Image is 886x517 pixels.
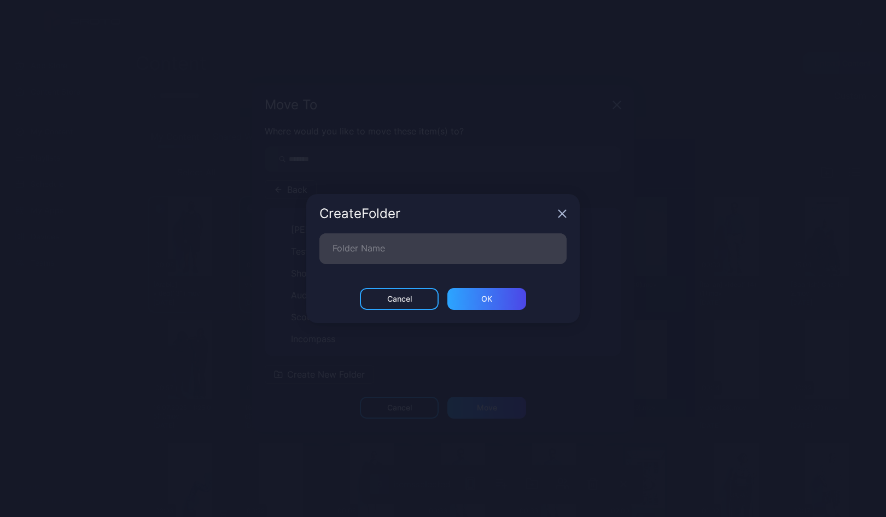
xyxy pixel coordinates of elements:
button: ОК [447,288,526,310]
input: Folder Name [319,233,567,264]
div: Create Folder [319,207,553,220]
div: Cancel [387,295,412,303]
div: ОК [481,295,492,303]
button: Cancel [360,288,439,310]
